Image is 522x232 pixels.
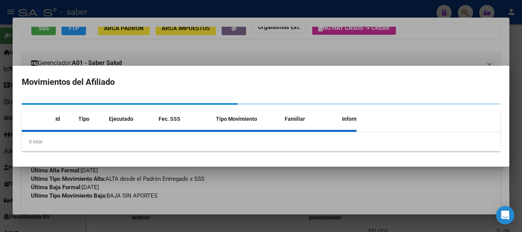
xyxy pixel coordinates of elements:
datatable-header-cell: Informable SSS [339,111,396,127]
span: Familiar [285,116,305,122]
span: Fec. SSS [159,116,180,122]
datatable-header-cell: Id [52,111,75,127]
h2: Movimientos del Afiliado [22,75,500,89]
span: Informable SSS [342,116,380,122]
datatable-header-cell: Fec. SSS [156,111,213,127]
span: Ejecutado [109,116,133,122]
span: Tipo Movimiento [216,116,257,122]
div: Open Intercom Messenger [496,206,514,224]
datatable-header-cell: Familiar [282,111,339,127]
span: Id [55,116,60,122]
datatable-header-cell: Tipo Movimiento [213,111,282,127]
div: 0 total [22,132,500,151]
datatable-header-cell: Ejecutado [106,111,156,127]
span: Tipo [78,116,89,122]
datatable-header-cell: Tipo [75,111,106,127]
